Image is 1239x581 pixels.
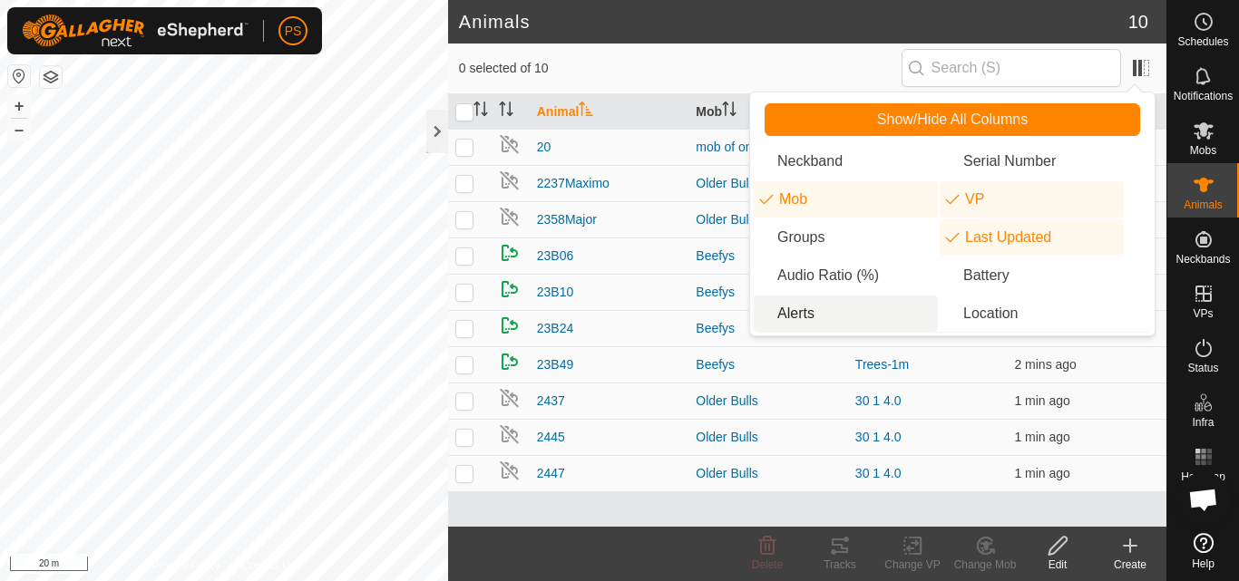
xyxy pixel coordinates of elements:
[940,257,1124,294] li: neckband.label.battery
[499,423,521,445] img: returning off
[696,210,841,229] div: Older Bulls
[696,174,841,193] div: Older Bulls
[499,460,521,481] img: returning off
[530,94,689,130] th: Animal
[1184,199,1223,210] span: Animals
[1174,91,1233,102] span: Notifications
[499,242,521,264] img: returning on
[499,206,521,228] img: returning off
[8,95,30,117] button: +
[1014,430,1069,444] span: 9 Sept 2025, 3:36 pm
[537,283,573,302] span: 23B10
[499,133,521,155] img: returning off
[688,94,848,130] th: Mob
[473,104,488,119] p-sorticon: Activate to sort
[855,357,909,372] a: Trees-1m
[902,49,1121,87] input: Search (S)
[1167,526,1239,576] a: Help
[1181,471,1225,482] span: Heatmap
[537,174,610,193] span: 2237Maximo
[499,104,513,119] p-sorticon: Activate to sort
[855,393,902,408] a: 30 1 4.0
[537,428,565,447] span: 2445
[940,181,1124,218] li: vp.label.vp
[876,557,949,573] div: Change VP
[1176,472,1231,527] div: Open chat
[8,65,30,87] button: Reset Map
[696,355,841,374] div: Beefys
[459,11,1128,33] h2: Animals
[22,15,249,47] img: Gallagher Logo
[1187,363,1218,373] span: Status
[1192,417,1214,428] span: Infra
[537,355,573,374] span: 23B49
[765,103,1140,136] button: Show/Hide All Columns
[537,210,597,229] span: 2358Major
[8,119,30,140] button: –
[579,104,593,119] p-sorticon: Activate to sort
[752,558,784,571] span: Delete
[537,138,551,157] span: 20
[1128,8,1148,35] span: 10
[754,181,938,218] li: mob.label.mob
[242,557,296,574] a: Contact Us
[537,464,565,483] span: 2447
[940,295,1124,332] li: common.label.location
[696,138,841,157] div: mob of one
[537,392,565,411] span: 2437
[754,143,938,179] li: neckband.label.title
[499,387,521,409] img: returning off
[696,464,841,483] div: Older Bulls
[949,557,1021,573] div: Change Mob
[537,319,573,338] span: 23B24
[754,257,938,294] li: enum.columnList.audioRatio
[1014,357,1076,372] span: 9 Sept 2025, 3:35 pm
[1177,36,1228,47] span: Schedules
[940,219,1124,256] li: enum.columnList.lastUpdated
[804,557,876,573] div: Tracks
[152,557,220,574] a: Privacy Policy
[754,295,938,332] li: animal.label.alerts
[696,283,841,302] div: Beefys
[1094,557,1166,573] div: Create
[459,59,902,78] span: 0 selected of 10
[537,247,573,266] span: 23B06
[696,247,841,266] div: Beefys
[722,104,737,119] p-sorticon: Activate to sort
[877,111,1028,128] span: Show/Hide All Columns
[499,278,521,300] img: returning on
[1014,466,1069,480] span: 9 Sept 2025, 3:36 pm
[499,315,521,336] img: returning on
[499,351,521,373] img: returning on
[1021,557,1094,573] div: Edit
[285,22,302,41] span: PS
[1192,558,1215,569] span: Help
[855,466,902,480] a: 30 1 4.0
[855,430,902,444] a: 30 1 4.0
[1176,254,1230,265] span: Neckbands
[1014,393,1069,408] span: 9 Sept 2025, 3:36 pm
[696,392,841,411] div: Older Bulls
[754,219,938,256] li: common.btn.groups
[940,143,1124,179] li: neckband.label.serialNumber
[40,66,62,88] button: Map Layers
[499,169,521,191] img: returning off
[1190,145,1216,156] span: Mobs
[1193,308,1213,319] span: VPs
[696,428,841,447] div: Older Bulls
[696,319,841,338] div: Beefys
